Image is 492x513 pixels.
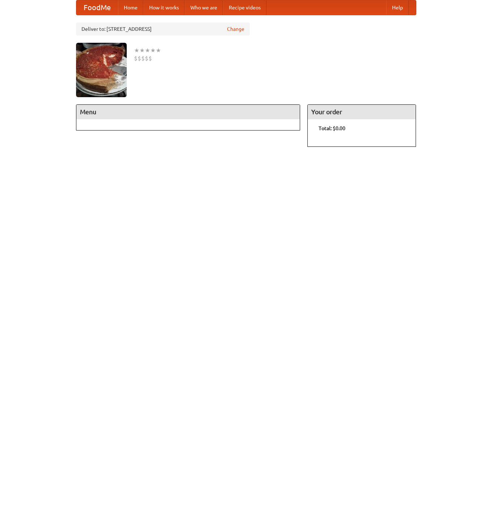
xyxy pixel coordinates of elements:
li: ★ [134,46,139,54]
img: angular.jpg [76,43,127,97]
li: ★ [139,46,145,54]
li: $ [141,54,145,62]
b: Total: $0.00 [319,125,345,131]
li: ★ [150,46,156,54]
a: Recipe videos [223,0,266,15]
a: Home [118,0,143,15]
h4: Your order [308,105,416,119]
li: $ [145,54,148,62]
li: $ [148,54,152,62]
div: Deliver to: [STREET_ADDRESS] [76,22,250,36]
li: $ [138,54,141,62]
a: How it works [143,0,185,15]
li: ★ [145,46,150,54]
li: $ [134,54,138,62]
li: ★ [156,46,161,54]
h4: Menu [76,105,300,119]
a: Help [386,0,409,15]
a: FoodMe [76,0,118,15]
a: Change [227,25,244,33]
a: Who we are [185,0,223,15]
